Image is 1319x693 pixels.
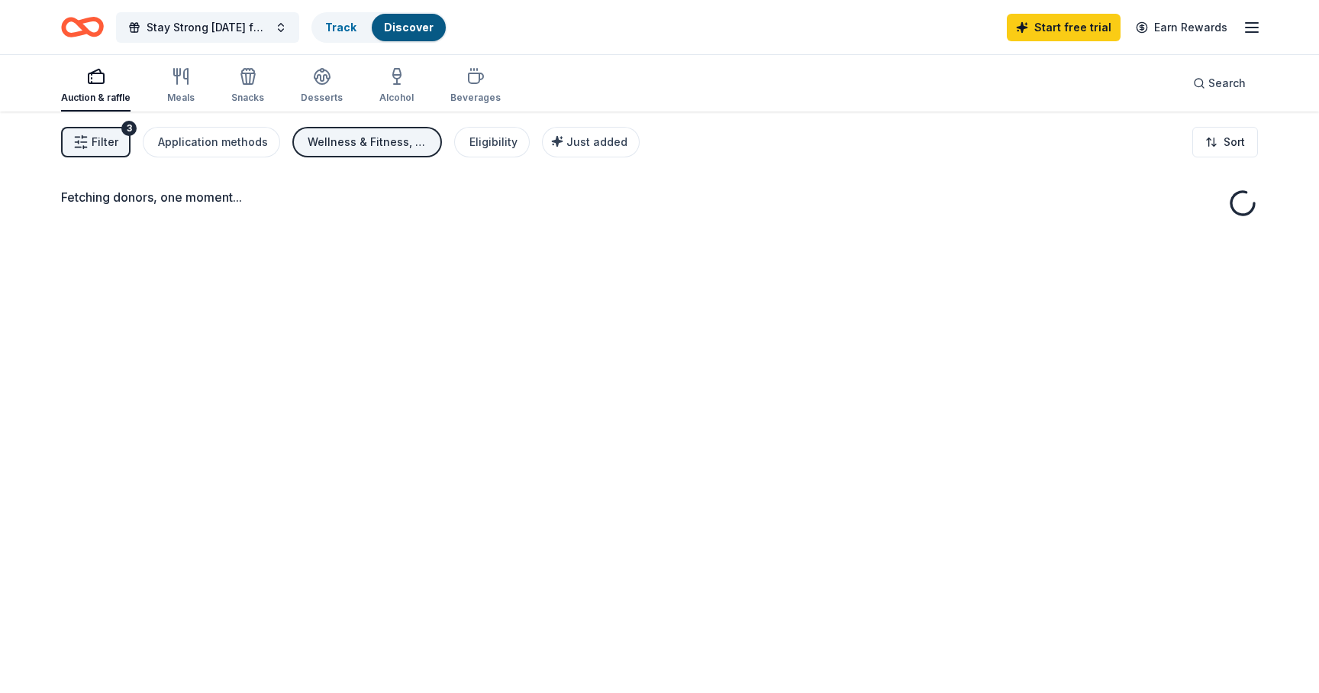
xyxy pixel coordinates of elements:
[61,92,131,104] div: Auction & raffle
[1192,127,1258,157] button: Sort
[1224,133,1245,151] span: Sort
[384,21,434,34] a: Discover
[301,61,343,112] button: Desserts
[167,61,195,112] button: Meals
[92,133,118,151] span: Filter
[61,61,131,112] button: Auction & raffle
[379,92,414,104] div: Alcohol
[469,133,518,151] div: Eligibility
[1007,14,1121,41] a: Start free trial
[147,18,269,37] span: Stay Strong [DATE] for Suicide Prevention
[325,21,356,34] a: Track
[61,9,104,45] a: Home
[311,12,447,43] button: TrackDiscover
[566,135,627,148] span: Just added
[542,127,640,157] button: Just added
[158,133,268,151] div: Application methods
[454,127,530,157] button: Eligibility
[1127,14,1237,41] a: Earn Rewards
[301,92,343,104] div: Desserts
[450,61,501,112] button: Beverages
[121,121,137,136] div: 3
[61,127,131,157] button: Filter3
[231,61,264,112] button: Snacks
[450,92,501,104] div: Beverages
[379,61,414,112] button: Alcohol
[143,127,280,157] button: Application methods
[231,92,264,104] div: Snacks
[116,12,299,43] button: Stay Strong [DATE] for Suicide Prevention
[292,127,442,157] button: Wellness & Fitness, Health
[1181,68,1258,99] button: Search
[308,133,430,151] div: Wellness & Fitness, Health
[167,92,195,104] div: Meals
[61,188,1258,206] div: Fetching donors, one moment...
[1208,74,1246,92] span: Search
